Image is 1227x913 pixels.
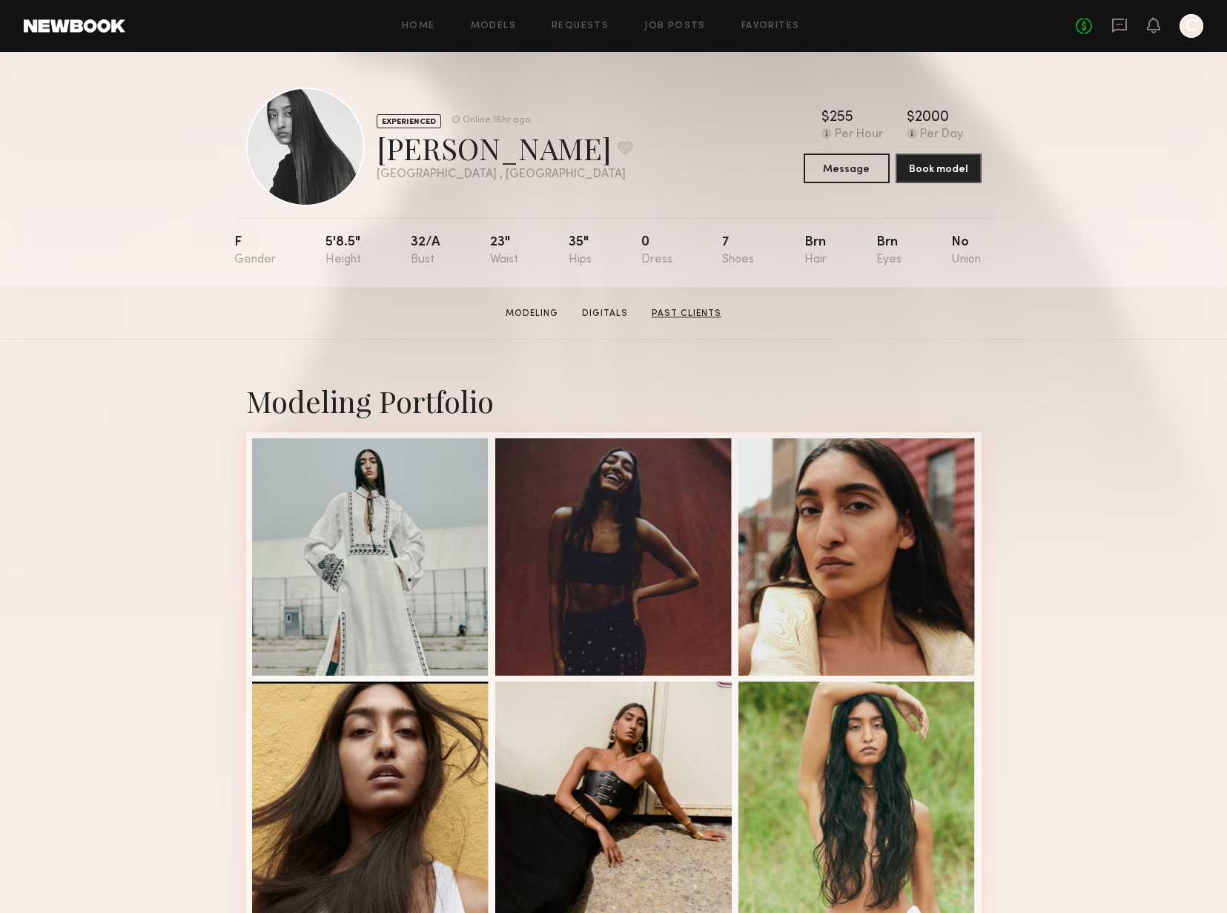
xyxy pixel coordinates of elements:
[234,236,276,266] div: F
[951,236,981,266] div: No
[722,236,754,266] div: 7
[377,128,633,168] div: [PERSON_NAME]
[552,22,609,31] a: Requests
[463,116,530,125] div: Online 16hr ago
[471,22,516,31] a: Models
[569,236,592,266] div: 35"
[377,114,441,128] div: EXPERIENCED
[246,381,982,421] div: Modeling Portfolio
[804,154,890,183] button: Message
[490,236,518,266] div: 23"
[896,154,982,183] button: Book model
[1180,14,1203,38] a: C
[411,236,440,266] div: 32/a
[646,307,727,320] a: Past Clients
[876,236,902,266] div: Brn
[915,111,949,125] div: 2000
[641,236,672,266] div: 0
[576,307,634,320] a: Digitals
[402,22,435,31] a: Home
[325,236,361,266] div: 5'8.5"
[377,168,633,181] div: [GEOGRAPHIC_DATA] , [GEOGRAPHIC_DATA]
[830,111,853,125] div: 255
[500,307,564,320] a: Modeling
[920,128,963,142] div: Per Day
[804,236,827,266] div: Brn
[835,128,883,142] div: Per Hour
[821,111,830,125] div: $
[741,22,800,31] a: Favorites
[907,111,915,125] div: $
[644,22,706,31] a: Job Posts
